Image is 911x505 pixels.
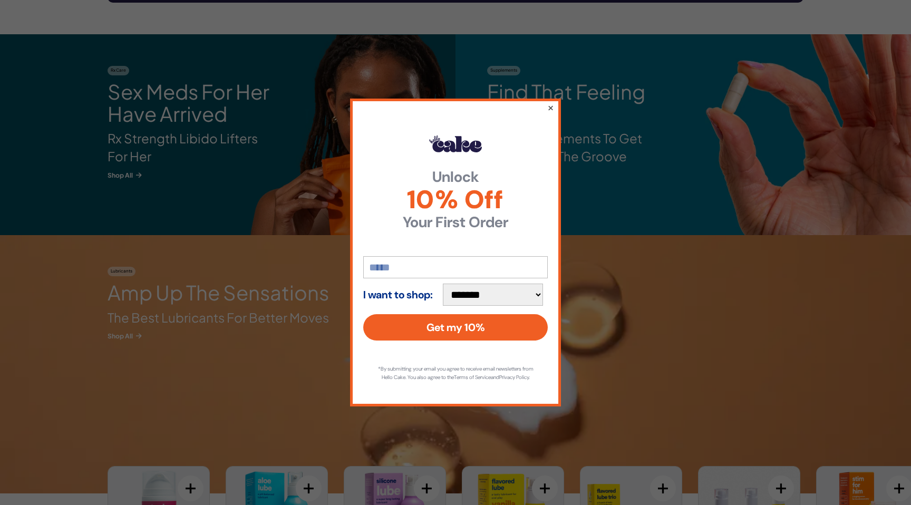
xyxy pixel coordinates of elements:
[429,135,482,152] img: Hello Cake
[499,374,529,381] a: Privacy Policy
[363,314,548,341] button: Get my 10%
[374,365,537,382] p: *By submitting your email you agree to receive email newsletters from Hello Cake. You also agree ...
[547,101,554,114] button: ×
[363,289,433,300] strong: I want to shop:
[363,187,548,212] span: 10% Off
[454,374,491,381] a: Terms of Service
[363,170,548,184] strong: Unlock
[363,215,548,230] strong: Your First Order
